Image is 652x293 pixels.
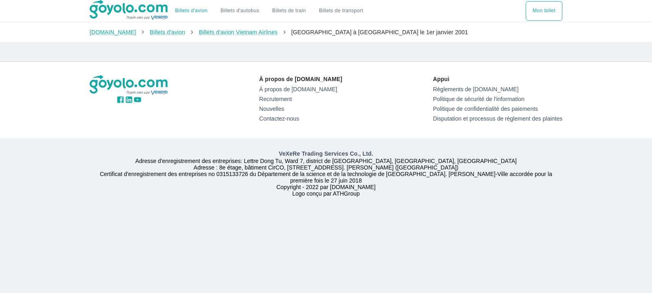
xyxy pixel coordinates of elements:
[90,29,136,35] a: [DOMAIN_NAME]
[90,28,562,36] nav: chape de la mi brouillant
[199,29,278,35] a: Billets d'avion Vietnam Airlines
[266,1,313,21] a: Billets de train
[259,106,342,112] a: Nouvelles
[220,8,259,14] a: Billets d'autobus
[433,106,562,112] a: Politique de confidentialité des paiements
[91,150,561,158] p: VeXeRe Trading Services Co., Ltd.
[526,1,562,21] button: Mon billet
[259,86,342,93] a: À propos de [DOMAIN_NAME]
[175,8,208,14] a: Billets d'avion
[259,75,342,83] p: À propos de [DOMAIN_NAME]
[259,96,342,102] a: Recrutement
[526,1,562,21] div: Choisir le mode de transport
[433,96,562,102] a: Politique de sécurité de l'information
[150,29,185,35] a: Billets d'avion
[85,150,567,197] div: Adresse d'enregistrement des entreprises: Lettre Dong Tu, Ward 7, district de [GEOGRAPHIC_DATA], ...
[433,86,562,93] a: Règlements de [DOMAIN_NAME]
[291,29,468,35] span: [GEOGRAPHIC_DATA] à [GEOGRAPHIC_DATA] le 1er janvier 2001
[313,1,370,21] button: Billets de transport
[433,115,562,122] a: Disputation et processus de règlement des plaintes
[259,115,342,122] a: Contactez-nous
[90,75,169,95] img: Le logo
[169,1,370,21] div: Choisir le mode de transport
[433,75,562,83] p: Appui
